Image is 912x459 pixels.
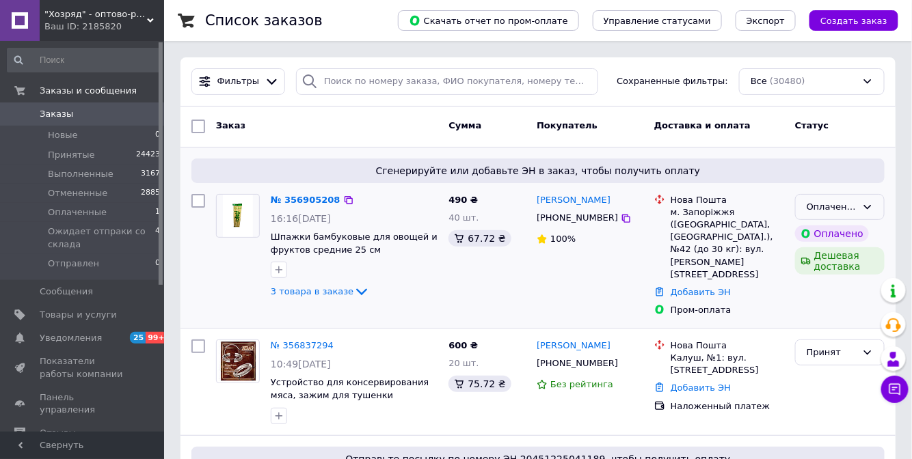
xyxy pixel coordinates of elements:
span: 20 шт. [448,358,479,368]
div: Дешевая доставка [795,247,885,275]
a: № 356905208 [271,195,340,205]
h1: Список заказов [205,12,323,29]
span: Заказы [40,108,73,120]
span: Доставка и оплата [654,120,751,130]
span: Без рейтинга [550,379,613,389]
span: Скачать отчет по пром-оплате [409,14,568,27]
span: Фильтры [217,75,260,88]
span: Управление статусами [604,16,711,26]
span: Создать заказ [820,16,887,26]
span: Показатели работы компании [40,355,126,380]
a: Создать заказ [796,15,898,25]
span: Отзывы [40,427,76,439]
div: м. Запоріжжя ([GEOGRAPHIC_DATA], [GEOGRAPHIC_DATA].), №42 (до 30 кг): вул. [PERSON_NAME][STREET_A... [671,206,784,281]
button: Экспорт [736,10,796,31]
span: Товары и услуги [40,309,117,321]
a: Шпажки бамбуковые для овощей и фруктов средние 25 см [271,232,438,255]
span: Принятые [48,149,95,161]
span: (30480) [770,76,805,86]
div: 67.72 ₴ [448,230,511,247]
div: Оплаченный [807,200,857,214]
input: Поиск [7,48,161,72]
span: Заказы и сообщения [40,85,137,97]
span: 100% [550,234,576,244]
div: Оплачено [795,225,869,242]
span: Выполненные [48,168,113,180]
span: 24423 [136,149,160,161]
span: 490 ₴ [448,195,478,205]
span: Оплаченные [48,206,107,219]
span: [PHONE_NUMBER] [537,212,618,223]
span: Отмененные [48,187,107,199]
span: 99+ [146,332,168,344]
a: № 356837294 [271,340,334,350]
div: Нова Пошта [671,194,784,206]
div: Нова Пошта [671,339,784,352]
span: 0 [155,258,160,270]
span: [PHONE_NUMBER] [537,358,618,368]
span: 40 шт. [448,212,479,223]
button: Создать заказ [809,10,898,31]
span: Отправлен [48,258,99,270]
a: Добавить ЭН [671,382,731,393]
span: 2885 [141,187,160,199]
a: Фото товару [216,194,260,238]
span: Сообщения [40,286,93,298]
a: [PERSON_NAME] [537,194,611,207]
span: Сгенерируйте или добавьте ЭН в заказ, чтобы получить оплату [197,164,879,178]
a: Устройство для консервирования мяса, зажим для тушенки [271,377,429,400]
span: Ожидает отпраки со склада [48,225,155,250]
a: Фото товару [216,339,260,383]
span: Экспорт [747,16,785,26]
img: Фото товару [223,195,253,237]
span: 600 ₴ [448,340,478,350]
img: Фото товару [219,340,258,382]
div: Принят [807,346,857,360]
span: Все [751,75,767,88]
span: Покупатель [537,120,598,130]
div: Ваш ID: 2185820 [44,20,164,33]
div: Наложенный платеж [671,400,784,413]
span: Статус [795,120,829,130]
a: 3 товара в заказе [271,286,370,296]
button: Скачать отчет по пром-оплате [398,10,579,31]
input: Поиск по номеру заказа, ФИО покупателя, номеру телефона, Email, номеру накладной [296,68,598,95]
span: 3167 [141,168,160,180]
span: 4 [155,225,160,250]
div: 75.72 ₴ [448,376,511,392]
a: Добавить ЭН [671,287,731,297]
span: Сумма [448,120,481,130]
div: Пром-оплата [671,304,784,316]
button: Управление статусами [593,10,722,31]
span: 0 [155,129,160,141]
div: Калуш, №1: вул. [STREET_ADDRESS] [671,352,784,376]
a: [PERSON_NAME] [537,339,611,352]
span: 25 [130,332,146,344]
button: Чат с покупателем [881,376,909,403]
span: 10:49[DATE] [271,359,331,370]
span: 16:16[DATE] [271,213,331,224]
span: 1 [155,206,160,219]
span: "Хозряд" - оптово-роздрібний інтернет-магазин господарських і побутових товарів [44,8,147,20]
span: Новые [48,129,78,141]
span: Заказ [216,120,245,130]
span: Уведомления [40,332,102,344]
span: Сохраненные фильтры: [617,75,728,88]
span: Панель управления [40,391,126,416]
span: 3 товара в заказе [271,286,353,296]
